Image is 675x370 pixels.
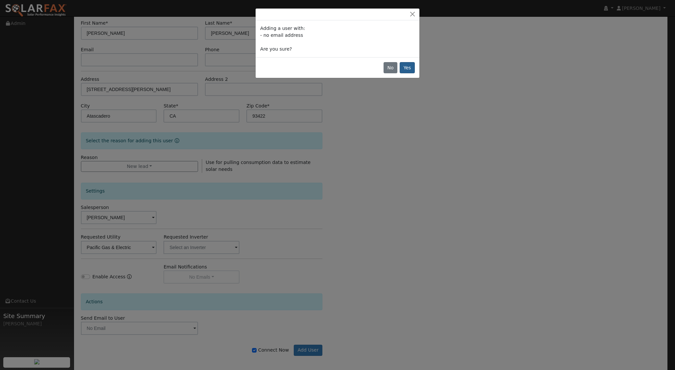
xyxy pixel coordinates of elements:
[260,26,305,31] span: Adding a user with:
[400,62,415,73] button: Yes
[260,33,303,38] span: - no email address
[384,62,397,73] button: No
[408,11,417,18] button: Close
[260,46,292,52] span: Are you sure?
